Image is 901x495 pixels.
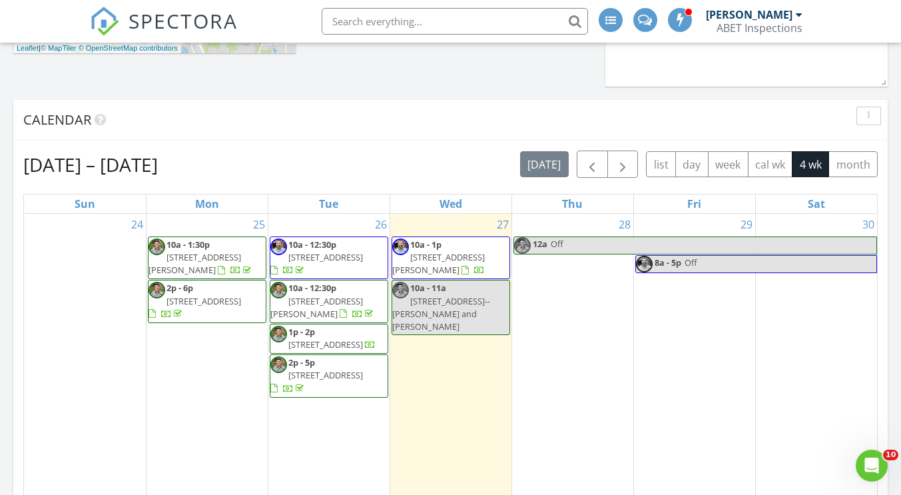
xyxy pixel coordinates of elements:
div: | [13,43,181,54]
span: 10a - 12:30p [288,282,336,294]
button: Next [607,151,639,178]
a: Sunday [72,195,98,213]
span: Off [551,238,563,250]
span: [STREET_ADDRESS][PERSON_NAME] [270,295,363,320]
a: Saturday [805,195,828,213]
a: 2p - 6p [STREET_ADDRESS] [148,280,266,323]
a: Go to August 26, 2025 [372,214,390,235]
button: [DATE] [520,151,569,177]
span: [STREET_ADDRESS]-- [PERSON_NAME] and [PERSON_NAME] [392,295,490,332]
a: Friday [685,195,704,213]
img: austin_hs.png [270,356,287,373]
a: 10a - 12:30p [STREET_ADDRESS][PERSON_NAME] [270,282,376,319]
button: month [828,151,878,177]
img: eric_hs.png [636,256,653,272]
input: Search everything... [322,8,588,35]
img: austin_hs.png [514,237,531,254]
span: [STREET_ADDRESS][PERSON_NAME] [149,251,241,276]
a: 10a - 12:30p [STREET_ADDRESS] [270,237,388,280]
div: ABET Inspections [717,21,802,35]
img: eric_hs.png [392,239,409,255]
a: 10a - 12:30p [STREET_ADDRESS][PERSON_NAME] [270,280,388,323]
a: 10a - 1p [STREET_ADDRESS][PERSON_NAME] [392,237,510,280]
img: The Best Home Inspection Software - Spectora [90,7,119,36]
img: austin_hs.png [392,282,409,298]
span: 10a - 1:30p [166,239,210,250]
a: 2p - 5p [STREET_ADDRESS] [270,356,363,394]
span: [STREET_ADDRESS] [288,338,363,350]
span: 10a - 11a [410,282,446,294]
h2: [DATE] – [DATE] [23,151,158,178]
span: 1p - 2p [288,326,315,338]
span: 10 [883,450,898,460]
a: Monday [192,195,222,213]
a: Tuesday [316,195,341,213]
img: austin_hs.png [149,282,165,298]
span: 8a - 5p [654,256,682,272]
img: austin_hs.png [149,239,165,255]
a: Go to August 29, 2025 [738,214,755,235]
a: Wednesday [437,195,465,213]
span: [STREET_ADDRESS] [288,251,363,263]
a: Go to August 25, 2025 [250,214,268,235]
a: 1p - 2p [STREET_ADDRESS] [288,326,376,350]
a: Go to August 28, 2025 [616,214,633,235]
a: 2p - 6p [STREET_ADDRESS] [149,282,241,319]
span: Off [685,256,697,268]
button: day [675,151,709,177]
img: austin_hs.png [270,282,287,298]
a: 10a - 1:30p [STREET_ADDRESS][PERSON_NAME] [148,237,266,280]
a: © MapTiler [41,44,77,52]
button: week [708,151,749,177]
a: 10a - 1p [STREET_ADDRESS][PERSON_NAME] [392,239,485,276]
a: SPECTORA [90,18,238,46]
a: 1p - 2p [STREET_ADDRESS] [270,324,388,354]
a: 2p - 5p [STREET_ADDRESS] [270,354,388,398]
span: 12a [532,237,548,254]
iframe: Intercom live chat [856,450,888,482]
img: austin_hs.png [270,326,287,342]
a: Leaflet [17,44,39,52]
a: Go to August 27, 2025 [494,214,511,235]
span: [STREET_ADDRESS] [166,295,241,307]
button: 4 wk [792,151,829,177]
a: Thursday [559,195,585,213]
button: Previous [577,151,608,178]
span: [STREET_ADDRESS] [288,369,363,381]
span: [STREET_ADDRESS][PERSON_NAME] [392,251,485,276]
span: Calendar [23,111,91,129]
div: [PERSON_NAME] [706,8,792,21]
a: © OpenStreetMap contributors [79,44,178,52]
span: 10a - 12:30p [288,239,336,250]
a: 10a - 1:30p [STREET_ADDRESS][PERSON_NAME] [149,239,254,276]
span: SPECTORA [129,7,238,35]
span: 2p - 5p [288,356,315,368]
span: 10a - 1p [410,239,442,250]
a: Go to August 24, 2025 [129,214,146,235]
img: eric_hs.png [270,239,287,255]
span: 2p - 6p [166,282,193,294]
button: list [646,151,676,177]
a: 10a - 12:30p [STREET_ADDRESS] [270,239,363,276]
button: cal wk [748,151,793,177]
a: Go to August 30, 2025 [860,214,877,235]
